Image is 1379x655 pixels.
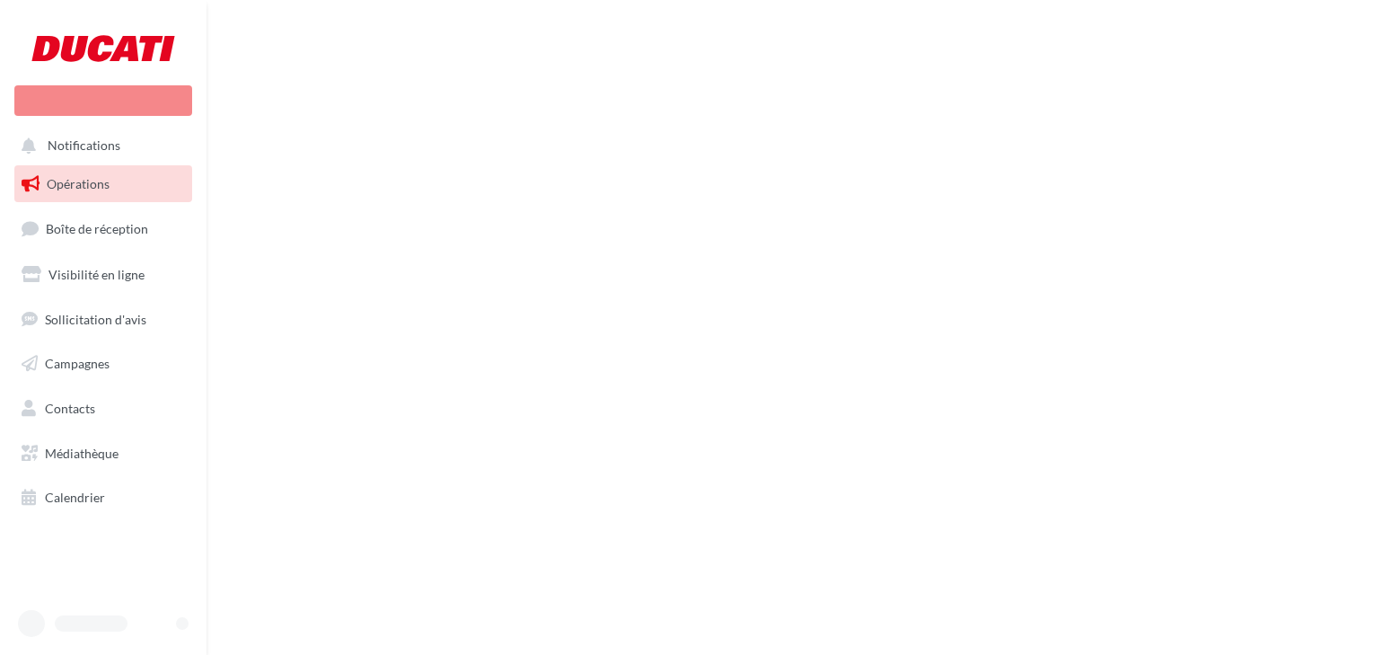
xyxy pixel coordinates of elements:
span: Campagnes [45,356,110,371]
a: Campagnes [11,345,196,383]
a: Médiathèque [11,435,196,473]
a: Contacts [11,390,196,428]
span: Visibilité en ligne [48,267,145,282]
span: Notifications [48,138,120,154]
div: Nouvelle campagne [14,85,192,116]
a: Calendrier [11,479,196,517]
a: Sollicitation d'avis [11,301,196,339]
span: Contacts [45,401,95,416]
span: Médiathèque [45,446,119,461]
span: Calendrier [45,490,105,505]
span: Boîte de réception [46,221,148,236]
a: Opérations [11,165,196,203]
span: Opérations [47,176,110,191]
a: Visibilité en ligne [11,256,196,294]
a: Boîte de réception [11,209,196,248]
span: Sollicitation d'avis [45,311,146,326]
